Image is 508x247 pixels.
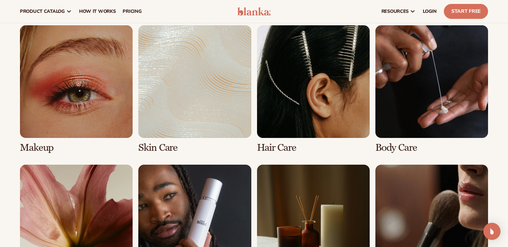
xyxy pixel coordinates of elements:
[444,4,488,19] a: Start Free
[20,25,133,153] div: 1 / 8
[375,142,488,153] h3: Body Care
[123,9,142,14] span: pricing
[79,9,116,14] span: How It Works
[237,7,271,16] img: logo
[423,9,437,14] span: LOGIN
[138,142,251,153] h3: Skin Care
[257,25,370,153] div: 3 / 8
[20,9,65,14] span: product catalog
[20,142,133,153] h3: Makeup
[381,9,409,14] span: resources
[257,142,370,153] h3: Hair Care
[483,223,501,240] div: Open Intercom Messenger
[375,25,488,153] div: 4 / 8
[138,25,251,153] div: 2 / 8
